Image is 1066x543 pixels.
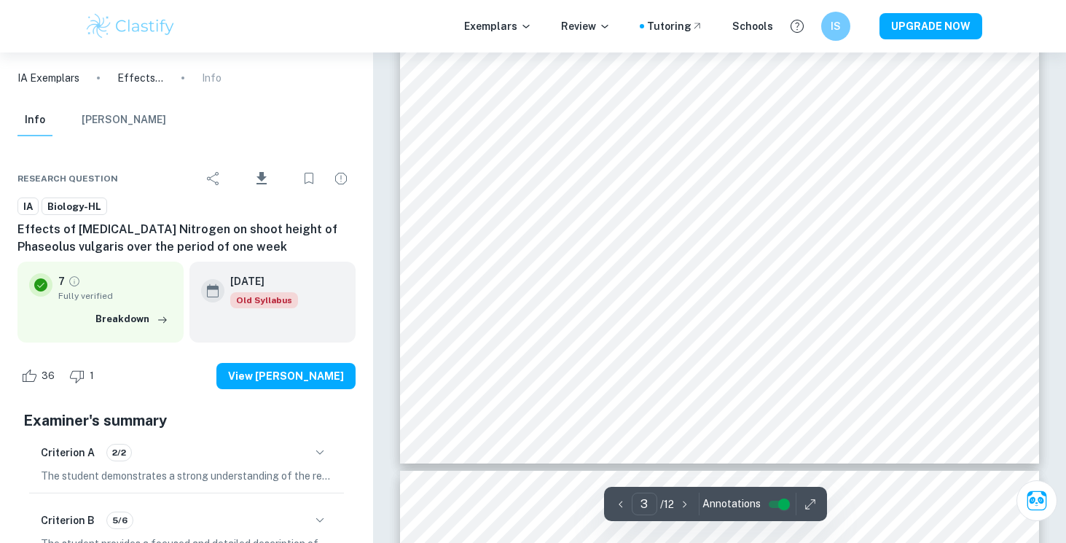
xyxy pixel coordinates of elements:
span: Annotations [702,496,761,512]
p: Info [202,70,222,86]
span: 1 [82,369,102,383]
p: 7 [58,273,65,289]
a: Tutoring [647,18,703,34]
p: The student demonstrates a strong understanding of the relevance of the chosen topic and research... [41,468,332,484]
span: Biology-HL [42,200,106,214]
p: / 12 [660,496,674,512]
a: Schools [732,18,773,34]
span: Old Syllabus [230,292,298,308]
span: Research question [17,172,118,185]
h6: [DATE] [230,273,286,289]
div: Dislike [66,364,102,388]
h6: IS [827,18,844,34]
p: Review [561,18,611,34]
p: Exemplars [464,18,532,34]
button: IS [821,12,850,41]
button: UPGRADE NOW [879,13,982,39]
h6: Effects of [MEDICAL_DATA] Nitrogen on shoot height of Phaseolus vulgaris over the period of one week [17,221,356,256]
div: Report issue [326,164,356,193]
button: View [PERSON_NAME] [216,363,356,389]
div: Like [17,364,63,388]
span: IA [18,200,38,214]
img: Clastify logo [85,12,177,41]
button: [PERSON_NAME] [82,104,166,136]
div: Starting from the May 2025 session, the Biology IA requirements have changed. It's OK to refer to... [230,292,298,308]
span: 5/6 [107,514,133,527]
a: IA [17,198,39,216]
h6: Criterion A [41,445,95,461]
div: Share [199,164,228,193]
button: Info [17,104,52,136]
span: 2/2 [107,446,131,459]
button: Help and Feedback [785,14,810,39]
a: Biology-HL [42,198,107,216]
div: Download [231,160,291,198]
h6: Criterion B [41,512,95,528]
button: Ask Clai [1016,480,1057,521]
div: Bookmark [294,164,324,193]
span: Fully verified [58,289,172,302]
h5: Examiner's summary [23,410,350,431]
button: Breakdown [92,308,172,330]
p: Effects of [MEDICAL_DATA] Nitrogen on shoot height of Phaseolus vulgaris over the period of one week [117,70,164,86]
a: Grade fully verified [68,275,81,288]
a: IA Exemplars [17,70,79,86]
span: 36 [34,369,63,383]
